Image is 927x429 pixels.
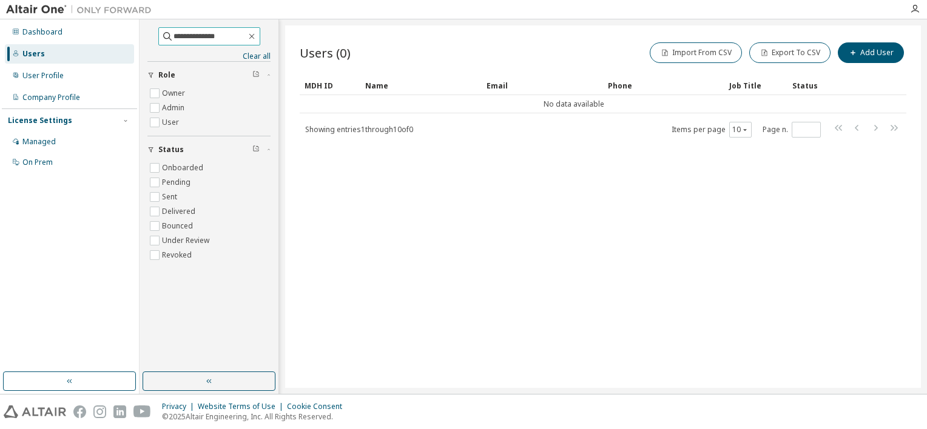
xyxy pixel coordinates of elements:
div: License Settings [8,116,72,125]
a: Clear all [147,52,271,61]
div: Email [487,76,598,95]
label: User [162,115,181,130]
label: Sent [162,190,180,204]
div: Status [792,76,843,95]
div: Users [22,49,45,59]
div: Dashboard [22,27,62,37]
div: On Prem [22,158,53,167]
button: 10 [732,125,749,135]
button: Role [147,62,271,88]
div: Privacy [162,402,198,411]
label: Revoked [162,248,194,262]
div: Company Profile [22,93,80,102]
td: No data available [300,95,848,113]
img: Altair One [6,4,158,16]
label: Delivered [162,204,198,219]
div: Phone [608,76,720,95]
span: Status [158,145,184,155]
label: Under Review [162,233,212,248]
div: Cookie Consent [287,402,349,411]
div: MDH ID [305,76,356,95]
button: Add User [838,42,904,63]
img: youtube.svg [133,405,151,418]
label: Pending [162,175,193,190]
img: linkedin.svg [113,405,126,418]
div: Managed [22,137,56,147]
span: Items per page [672,122,752,138]
span: Page n. [763,122,821,138]
div: Name [365,76,477,95]
span: Users (0) [300,44,351,61]
div: Job Title [729,76,783,95]
p: © 2025 Altair Engineering, Inc. All Rights Reserved. [162,411,349,422]
label: Onboarded [162,161,206,175]
div: User Profile [22,71,64,81]
img: altair_logo.svg [4,405,66,418]
span: Clear filter [252,70,260,80]
button: Import From CSV [650,42,742,63]
span: Showing entries 1 through 10 of 0 [305,124,413,135]
div: Website Terms of Use [198,402,287,411]
button: Status [147,136,271,163]
span: Clear filter [252,145,260,155]
img: facebook.svg [73,405,86,418]
label: Owner [162,86,187,101]
label: Admin [162,101,187,115]
img: instagram.svg [93,405,106,418]
span: Role [158,70,175,80]
label: Bounced [162,219,195,233]
button: Export To CSV [749,42,831,63]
